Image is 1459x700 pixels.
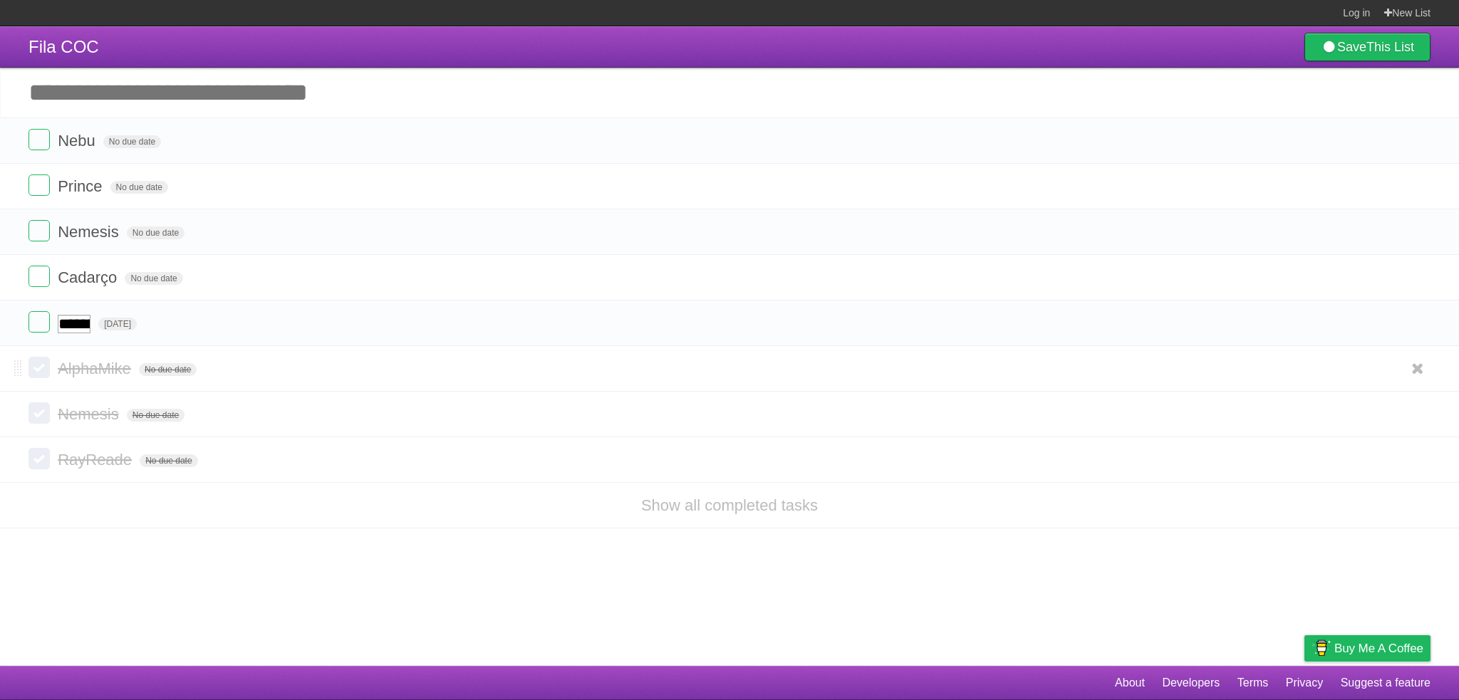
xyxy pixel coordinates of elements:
[58,451,135,469] span: RayReade
[28,220,50,241] label: Done
[139,363,197,376] span: No due date
[58,132,99,150] span: Nebu
[28,174,50,196] label: Done
[98,318,137,330] span: [DATE]
[28,129,50,150] label: Done
[1304,635,1431,662] a: Buy me a coffee
[1286,669,1323,696] a: Privacy
[140,454,197,467] span: No due date
[1312,636,1331,660] img: Buy me a coffee
[127,226,185,239] span: No due date
[1162,669,1220,696] a: Developers
[125,272,182,285] span: No due date
[28,266,50,287] label: Done
[28,311,50,333] label: Done
[127,409,185,422] span: No due date
[641,496,818,514] a: Show all completed tasks
[1334,636,1423,661] span: Buy me a coffee
[58,405,123,423] span: Nemesis
[1341,669,1431,696] a: Suggest a feature
[1237,669,1269,696] a: Terms
[103,135,161,148] span: No due date
[110,181,168,194] span: No due date
[58,223,123,241] span: Nemesis
[58,268,120,286] span: Cadarço
[28,448,50,469] label: Done
[28,402,50,424] label: Done
[58,360,135,377] span: AlphaMike
[58,177,105,195] span: Prince
[28,37,99,56] span: Fila COC
[28,357,50,378] label: Done
[1304,33,1431,61] a: SaveThis List
[1366,40,1414,54] b: This List
[1115,669,1145,696] a: About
